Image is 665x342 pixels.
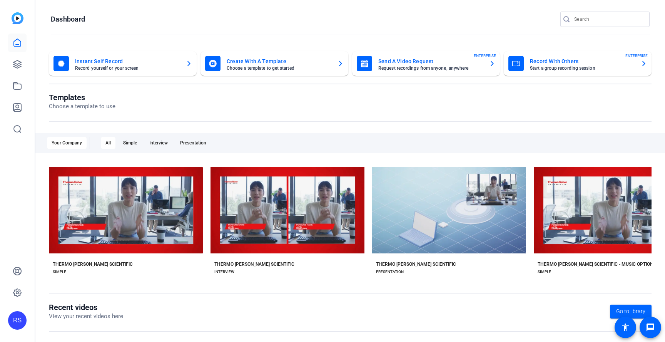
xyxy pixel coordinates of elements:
div: SIMPLE [53,269,66,275]
div: THERMO [PERSON_NAME] SCIENTIFIC [376,261,456,267]
div: THERMO [PERSON_NAME] SCIENTIFIC - MUSIC OPTION [538,261,653,267]
div: Simple [119,137,142,149]
span: ENTERPRISE [625,53,648,59]
a: Go to library [610,305,652,319]
p: View your recent videos here [49,312,123,321]
div: PRESENTATION [376,269,404,275]
div: THERMO [PERSON_NAME] SCIENTIFIC [214,261,294,267]
button: Record With OthersStart a group recording sessionENTERPRISE [504,51,652,76]
span: Go to library [616,307,645,315]
mat-card-subtitle: Choose a template to get started [227,66,331,70]
mat-card-subtitle: Request recordings from anyone, anywhere [378,66,483,70]
p: Choose a template to use [49,102,115,111]
mat-card-title: Record With Others [530,57,635,66]
input: Search [574,15,643,24]
h1: Templates [49,93,115,102]
h1: Dashboard [51,15,85,24]
h1: Recent videos [49,303,123,312]
div: RS [8,311,27,330]
span: ENTERPRISE [474,53,496,59]
mat-card-title: Create With A Template [227,57,331,66]
div: INTERVIEW [214,269,234,275]
mat-icon: accessibility [621,323,630,332]
div: THERMO [PERSON_NAME] SCIENTIFIC [53,261,133,267]
div: All [101,137,115,149]
mat-card-subtitle: Start a group recording session [530,66,635,70]
img: blue-gradient.svg [12,12,23,24]
button: Create With A TemplateChoose a template to get started [201,51,348,76]
button: Send A Video RequestRequest recordings from anyone, anywhereENTERPRISE [352,51,500,76]
div: Interview [145,137,172,149]
div: Presentation [175,137,211,149]
button: Instant Self RecordRecord yourself or your screen [49,51,197,76]
mat-card-subtitle: Record yourself or your screen [75,66,180,70]
mat-card-title: Instant Self Record [75,57,180,66]
div: SIMPLE [538,269,551,275]
mat-card-title: Send A Video Request [378,57,483,66]
div: Your Company [47,137,87,149]
mat-icon: message [646,323,655,332]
